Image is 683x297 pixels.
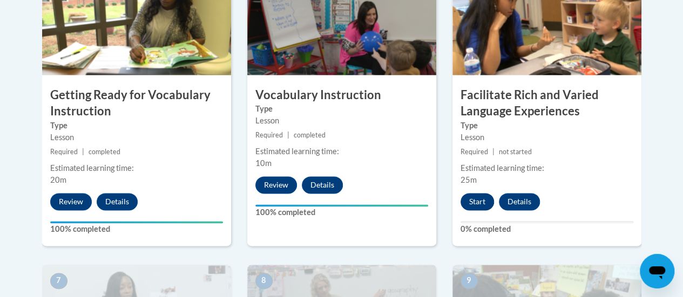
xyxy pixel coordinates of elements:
[255,206,428,218] label: 100% completed
[492,148,495,156] span: |
[302,176,343,194] button: Details
[499,148,532,156] span: not started
[461,193,494,210] button: Start
[89,148,120,156] span: completed
[461,162,633,174] div: Estimated learning time:
[255,115,428,127] div: Lesson
[42,87,231,120] h3: Getting Ready for Vocabulary Instruction
[461,120,633,132] label: Type
[50,132,223,143] div: Lesson
[255,273,273,289] span: 8
[294,131,326,139] span: completed
[499,193,540,210] button: Details
[287,131,289,139] span: |
[255,103,428,115] label: Type
[255,204,428,206] div: Your progress
[50,162,223,174] div: Estimated learning time:
[82,148,84,156] span: |
[461,223,633,235] label: 0% completed
[50,120,223,132] label: Type
[50,223,223,235] label: 100% completed
[640,254,674,288] iframe: Button to launch messaging window
[50,148,78,156] span: Required
[97,193,138,210] button: Details
[255,146,428,157] div: Estimated learning time:
[50,273,67,289] span: 7
[461,175,477,184] span: 25m
[452,87,641,120] h3: Facilitate Rich and Varied Language Experiences
[461,148,488,156] span: Required
[255,158,272,168] span: 10m
[461,273,478,289] span: 9
[461,132,633,143] div: Lesson
[50,175,66,184] span: 20m
[50,221,223,223] div: Your progress
[255,176,297,194] button: Review
[247,87,436,103] h3: Vocabulary Instruction
[50,193,92,210] button: Review
[255,131,283,139] span: Required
